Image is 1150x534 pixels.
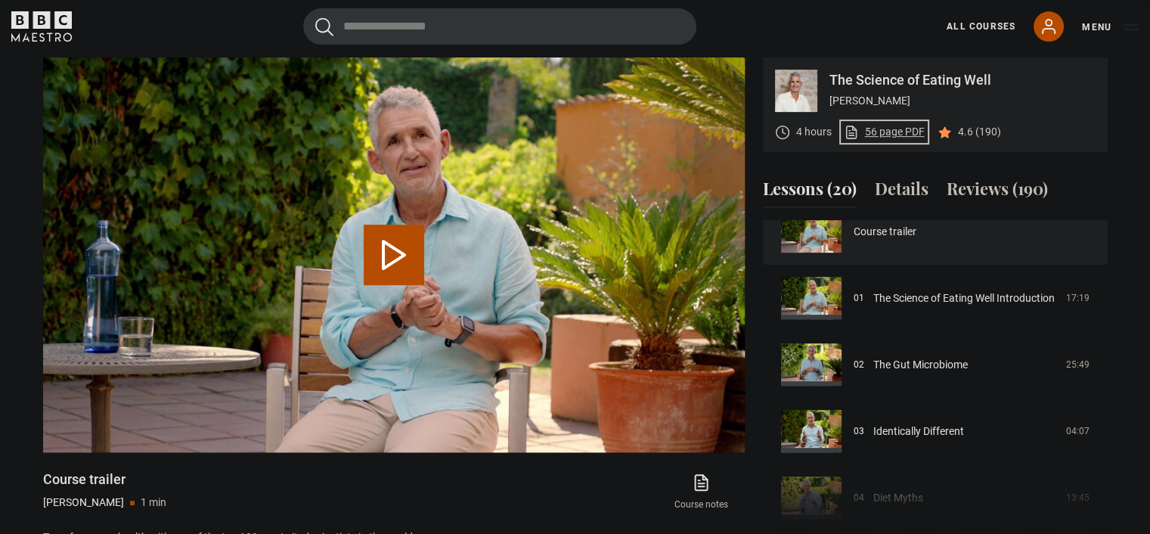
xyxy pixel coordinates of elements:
button: Play Video [364,225,424,285]
p: 4 hours [796,124,832,140]
button: Toggle navigation [1082,20,1139,35]
svg: BBC Maestro [11,11,72,42]
a: 56 page PDF [844,124,925,140]
a: The Science of Eating Well Introduction [873,290,1055,306]
button: Lessons (20) [763,176,857,208]
input: Search [303,8,696,45]
video-js: Video Player [43,57,745,452]
a: Course trailer [854,224,916,240]
button: Submit the search query [315,17,333,36]
p: The Science of Eating Well [829,73,1096,87]
a: Identically Different [873,424,964,439]
p: 1 min [141,495,166,511]
a: All Courses [947,20,1015,33]
p: [PERSON_NAME] [829,93,1096,109]
p: 4.6 (190) [958,124,1001,140]
h1: Course trailer [43,470,166,489]
a: The Gut Microbiome [873,357,968,373]
button: Details [875,176,928,208]
p: [PERSON_NAME] [43,495,124,511]
a: Course notes [658,470,744,514]
button: Reviews (190) [947,176,1048,208]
